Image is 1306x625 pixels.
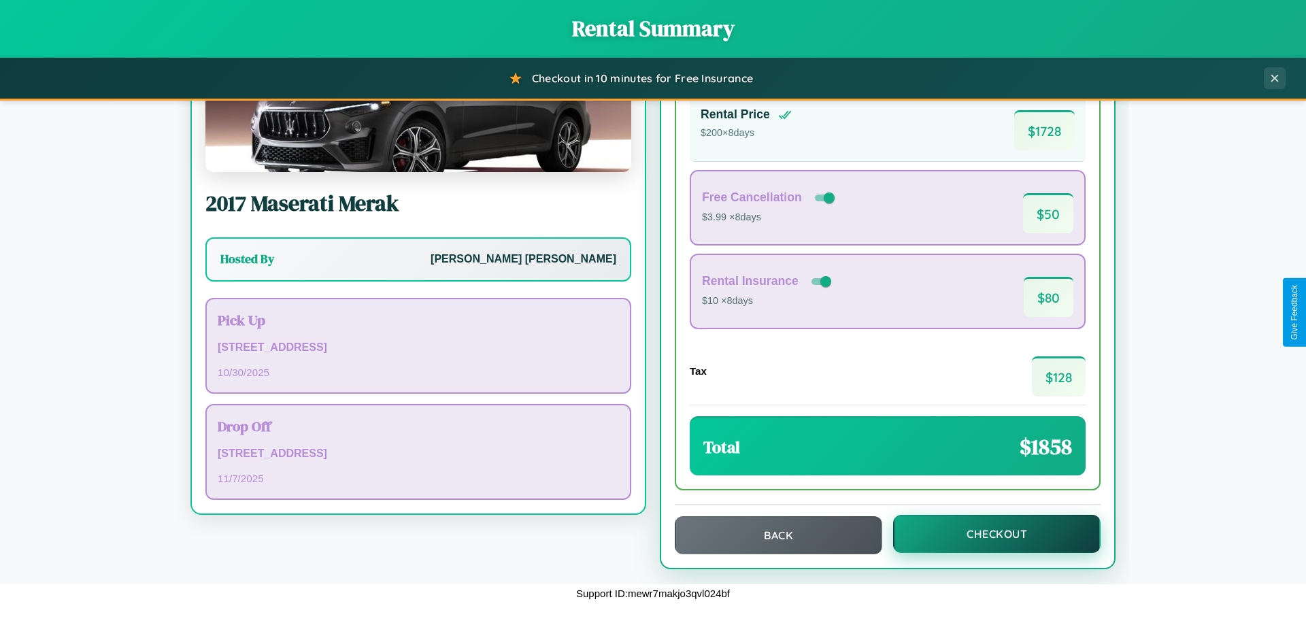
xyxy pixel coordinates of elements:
h1: Rental Summary [14,14,1292,44]
span: $ 1728 [1014,110,1075,150]
button: Checkout [893,515,1101,553]
p: 11 / 7 / 2025 [218,469,619,488]
h3: Hosted By [220,251,274,267]
p: [STREET_ADDRESS] [218,338,619,358]
p: $3.99 × 8 days [702,209,837,226]
span: $ 128 [1032,356,1086,396]
h4: Rental Insurance [702,274,799,288]
span: $ 1858 [1020,432,1072,462]
h3: Pick Up [218,310,619,330]
img: Maserati Merak [205,36,631,172]
h4: Rental Price [701,107,770,122]
p: [STREET_ADDRESS] [218,444,619,464]
span: $ 80 [1024,277,1073,317]
button: Back [675,516,882,554]
p: 10 / 30 / 2025 [218,363,619,382]
h4: Tax [690,365,707,377]
h2: 2017 Maserati Merak [205,188,631,218]
p: Support ID: mewr7makjo3qvl024bf [576,584,730,603]
h4: Free Cancellation [702,190,802,205]
p: $ 200 × 8 days [701,124,792,142]
span: Checkout in 10 minutes for Free Insurance [532,71,753,85]
h3: Total [703,436,740,458]
span: $ 50 [1023,193,1073,233]
p: [PERSON_NAME] [PERSON_NAME] [431,250,616,269]
p: $10 × 8 days [702,292,834,310]
h3: Drop Off [218,416,619,436]
div: Give Feedback [1290,285,1299,340]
